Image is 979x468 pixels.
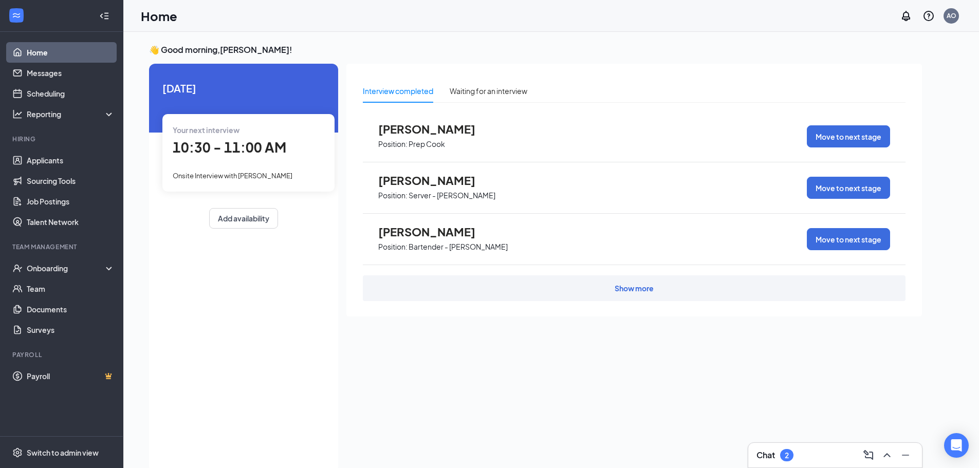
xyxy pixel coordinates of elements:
[897,447,914,463] button: Minimize
[27,212,115,232] a: Talent Network
[785,451,789,460] div: 2
[756,450,775,461] h3: Chat
[27,299,115,320] a: Documents
[27,83,115,104] a: Scheduling
[378,242,408,252] p: Position:
[12,135,113,143] div: Hiring
[27,42,115,63] a: Home
[27,109,115,119] div: Reporting
[27,278,115,299] a: Team
[27,320,115,340] a: Surveys
[922,10,935,22] svg: QuestionInfo
[378,174,491,187] span: [PERSON_NAME]
[378,225,491,238] span: [PERSON_NAME]
[900,10,912,22] svg: Notifications
[860,447,877,463] button: ComposeMessage
[862,449,875,461] svg: ComposeMessage
[27,263,106,273] div: Onboarding
[615,283,654,293] div: Show more
[409,139,445,149] p: Prep Cook
[899,449,912,461] svg: Minimize
[27,150,115,171] a: Applicants
[162,80,325,96] span: [DATE]
[27,447,99,458] div: Switch to admin view
[12,242,113,251] div: Team Management
[11,10,22,21] svg: WorkstreamLogo
[409,191,495,200] p: Server - [PERSON_NAME]
[173,139,286,156] span: 10:30 - 11:00 AM
[209,208,278,229] button: Add availability
[807,228,890,250] button: Move to next stage
[173,172,292,180] span: Onsite Interview with [PERSON_NAME]
[27,63,115,83] a: Messages
[450,85,527,97] div: Waiting for an interview
[944,433,969,458] div: Open Intercom Messenger
[12,109,23,119] svg: Analysis
[149,44,922,55] h3: 👋 Good morning, [PERSON_NAME] !
[807,177,890,199] button: Move to next stage
[27,366,115,386] a: PayrollCrown
[378,191,408,200] p: Position:
[27,191,115,212] a: Job Postings
[363,85,433,97] div: Interview completed
[173,125,239,135] span: Your next interview
[947,11,956,20] div: AO
[879,447,895,463] button: ChevronUp
[27,171,115,191] a: Sourcing Tools
[881,449,893,461] svg: ChevronUp
[378,122,491,136] span: [PERSON_NAME]
[807,125,890,147] button: Move to next stage
[12,350,113,359] div: Payroll
[141,7,177,25] h1: Home
[12,263,23,273] svg: UserCheck
[12,447,23,458] svg: Settings
[99,11,109,21] svg: Collapse
[378,139,408,149] p: Position:
[409,242,508,252] p: Bartender - [PERSON_NAME]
